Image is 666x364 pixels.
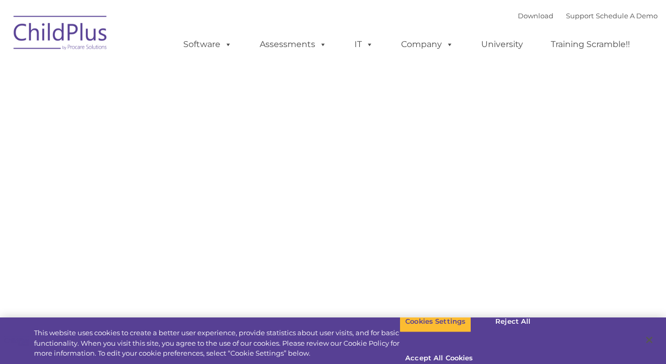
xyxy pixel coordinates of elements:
a: IT [344,34,384,55]
div: This website uses cookies to create a better user experience, provide statistics about user visit... [34,328,399,359]
font: | [518,12,658,20]
button: Reject All [480,311,546,333]
a: Schedule A Demo [596,12,658,20]
button: Close [638,328,661,351]
a: University [471,34,534,55]
a: Company [391,34,464,55]
a: Support [566,12,594,20]
a: Assessments [249,34,337,55]
a: Download [518,12,553,20]
img: ChildPlus by Procare Solutions [8,8,113,61]
a: Software [173,34,242,55]
a: Training Scramble!! [540,34,640,55]
button: Cookies Settings [399,311,471,333]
